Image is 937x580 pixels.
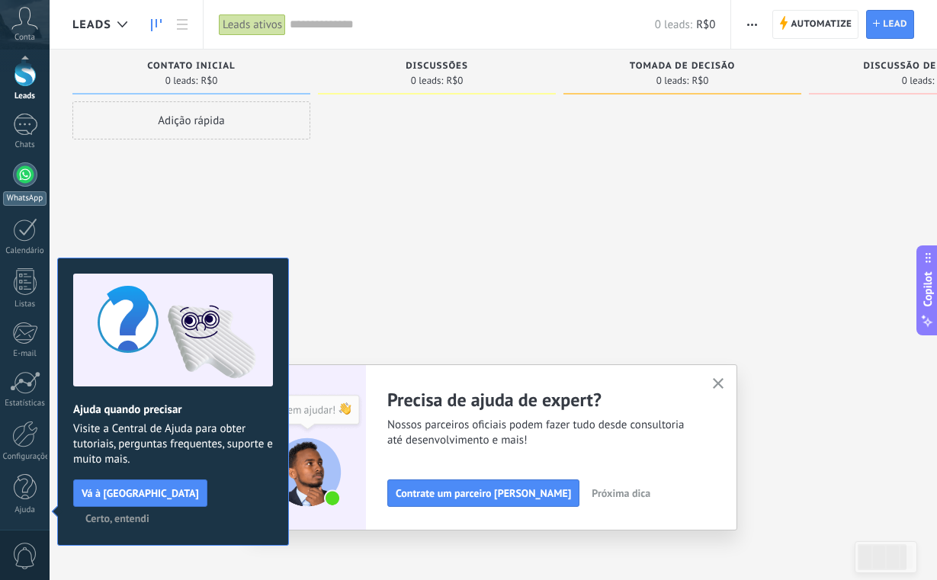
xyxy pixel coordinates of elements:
span: R$0 [696,18,715,32]
span: Automatize [791,11,852,38]
span: 0 leads: [165,76,198,85]
h2: Precisa de ajuda de expert? [387,388,694,412]
span: R$0 [692,76,708,85]
div: WhatsApp [3,191,47,206]
div: Tomada de decisão [571,61,794,74]
span: Nossos parceiros oficiais podem fazer tudo desde consultoria até desenvolvimento e mais! [387,418,694,448]
button: Certo, entendi [79,507,156,530]
span: Vá à [GEOGRAPHIC_DATA] [82,488,199,498]
div: Adição rápida [72,101,310,139]
span: 0 leads: [655,18,692,32]
span: Visite a Central de Ajuda para obter tutoriais, perguntas frequentes, suporte e muito mais. [73,421,273,467]
span: 0 leads: [902,76,935,85]
a: Lead [866,10,914,39]
div: Estatísticas [3,399,47,409]
div: Listas [3,300,47,309]
div: Calendário [3,246,47,256]
span: Lead [883,11,907,38]
a: Lista [169,10,195,40]
div: Leads ativos [219,14,286,36]
button: Mais [741,10,763,39]
span: Certo, entendi [85,513,149,524]
span: R$0 [446,76,463,85]
span: Tomada de decisão [630,61,735,72]
span: Conta [14,33,35,43]
span: 0 leads: [411,76,444,85]
span: Copilot [920,271,935,306]
span: Contato inicial [147,61,235,72]
span: Próxima dica [592,488,650,498]
div: Chats [3,140,47,150]
div: Leads [3,91,47,101]
div: Configurações [3,452,47,462]
button: Próxima dica [585,482,657,505]
div: Contato inicial [80,61,303,74]
button: Contrate um parceiro [PERSON_NAME] [387,479,579,507]
span: Contrate um parceiro [PERSON_NAME] [396,488,571,498]
span: Leads [72,18,111,32]
button: Vá à [GEOGRAPHIC_DATA] [73,479,207,507]
span: R$0 [201,76,217,85]
a: Automatize [772,10,858,39]
span: Discussões [406,61,468,72]
span: 0 leads: [656,76,689,85]
div: E-mail [3,349,47,359]
div: Ajuda [3,505,47,515]
h2: Ajuda quando precisar [73,402,273,417]
a: Leads [143,10,169,40]
div: Discussões [326,61,548,74]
